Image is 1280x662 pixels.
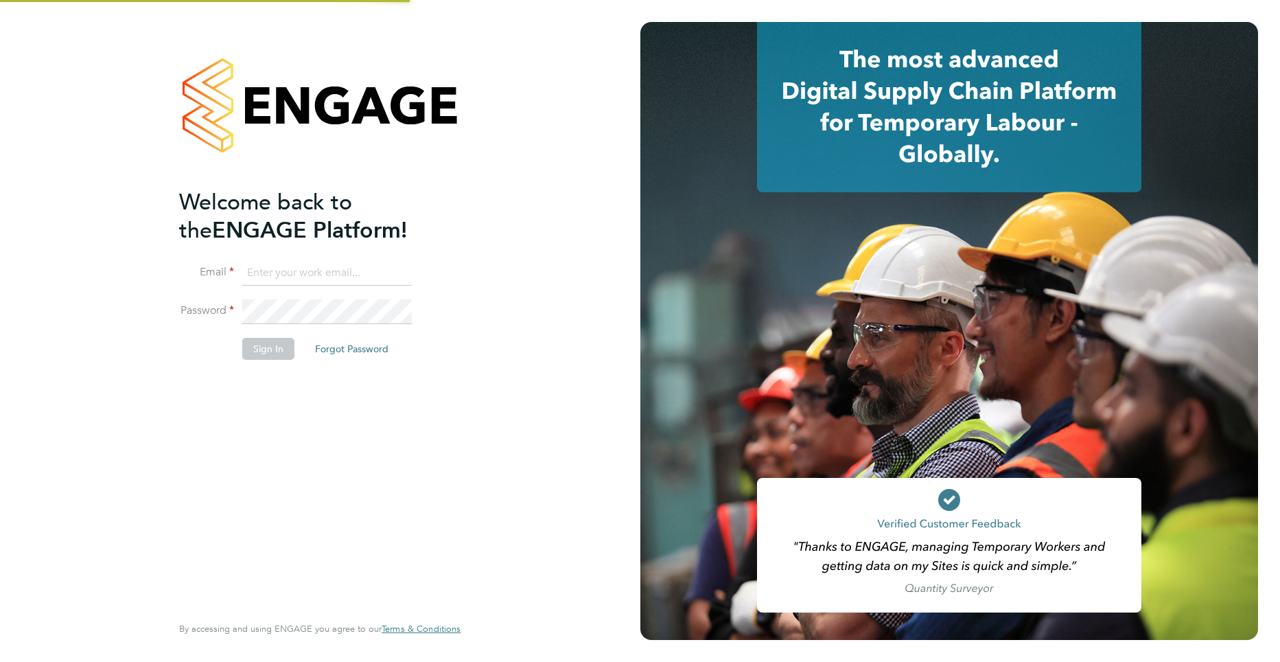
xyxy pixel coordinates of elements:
[179,265,234,279] label: Email
[179,304,234,318] label: Password
[382,624,461,635] a: Terms & Conditions
[179,188,447,244] h2: ENGAGE Platform!
[179,189,352,244] span: Welcome back to the
[382,623,461,635] span: Terms & Conditions
[304,338,399,360] button: Forgot Password
[242,338,294,360] button: Sign In
[242,261,412,286] input: Enter your work email...
[179,623,461,635] span: By accessing and using ENGAGE you agree to our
